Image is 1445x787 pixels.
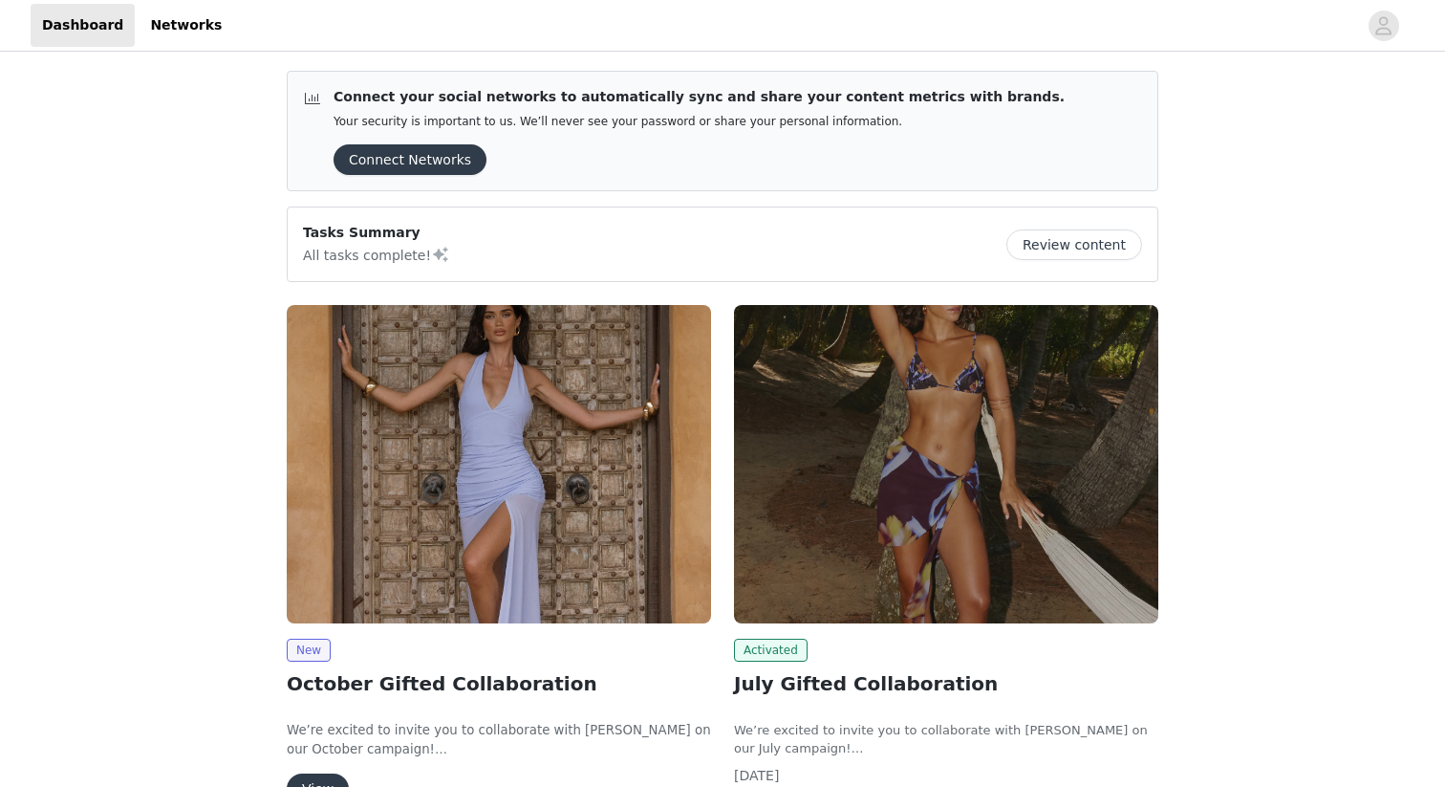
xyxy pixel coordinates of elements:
span: New [287,639,331,662]
p: We’re excited to invite you to collaborate with [PERSON_NAME] on our July campaign! [734,721,1158,758]
span: We’re excited to invite you to collaborate with [PERSON_NAME] on our October campaign! [287,723,711,756]
h2: October Gifted Collaboration [287,669,711,698]
a: Networks [139,4,233,47]
img: Peppermayo AUS [734,305,1158,623]
button: Review content [1006,230,1142,260]
span: [DATE] [734,768,779,783]
p: Tasks Summary [303,223,450,243]
div: avatar [1374,11,1392,41]
h2: July Gifted Collaboration [734,669,1158,698]
p: All tasks complete! [303,243,450,266]
a: Dashboard [31,4,135,47]
p: Connect your social networks to automatically sync and share your content metrics with brands. [334,87,1065,107]
img: Peppermayo EU [287,305,711,623]
button: Connect Networks [334,144,486,175]
p: Your security is important to us. We’ll never see your password or share your personal information. [334,115,1065,129]
span: Activated [734,639,808,662]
